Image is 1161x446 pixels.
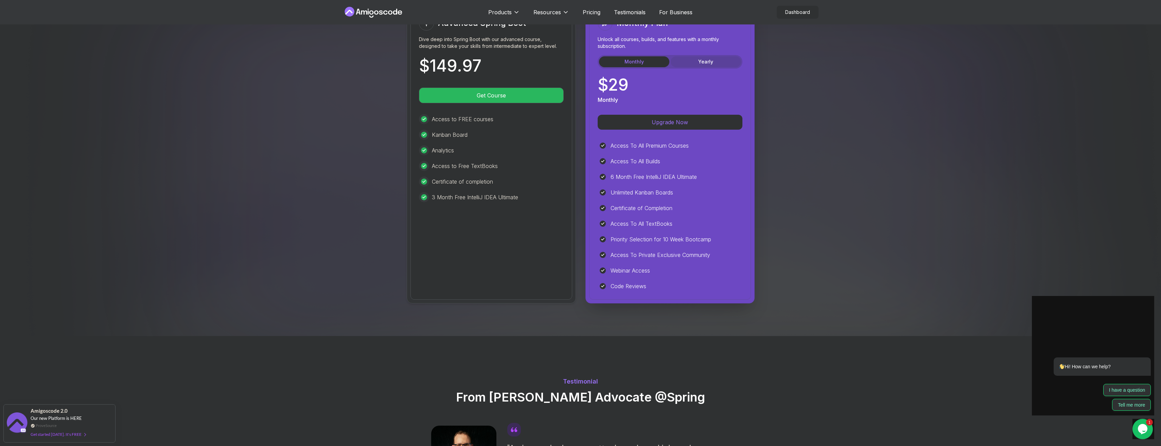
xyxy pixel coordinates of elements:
[432,162,498,170] p: Access to Free TextBooks
[598,77,629,93] p: $ 29
[583,8,600,16] a: Pricing
[611,220,672,228] p: Access To All TextBooks
[432,146,454,154] p: Analytics
[1132,419,1154,439] iframe: chat widget
[611,188,673,197] p: Unlimited Kanban Boards
[431,390,730,404] h2: From [PERSON_NAME] Advocate @Spring
[533,8,569,22] button: Resources
[31,415,82,421] span: Our new Platform is HERE
[659,8,692,16] a: For Business
[611,251,710,259] p: Access To Private Exclusive Community
[1032,296,1154,415] iframe: chat widget
[611,142,689,150] p: Access To All Premium Courses
[611,204,672,212] p: Certificate of Completion
[419,36,564,50] p: Dive deep into Spring Boot with our advanced course, designed to take your skills from intermedia...
[598,115,742,130] button: Upgrade Now
[488,8,512,16] p: Products
[598,96,618,104] p: Monthly
[598,119,742,126] a: Upgrade Now
[777,6,818,18] p: Dashboard
[598,36,742,50] p: Unlock all courses, builds, and features with a monthly subscription.
[599,56,669,67] button: Monthly
[611,235,711,243] p: Priority Selection for 10 Week Bootcamp
[432,178,493,186] p: Certificate of completion
[31,430,86,438] div: Get started [DATE]. It's FREE
[432,193,518,201] p: 3 Month Free IntelliJ IDEA Ultimate
[431,377,730,386] p: Testimonial
[611,266,650,275] p: Webinar Access
[488,8,520,22] button: Products
[419,88,564,103] button: Get Course
[31,407,68,415] span: Amigoscode 2.0
[777,6,819,19] a: Dashboard
[7,412,27,434] img: provesource social proof notification image
[432,115,493,123] p: Access to FREE courses
[611,157,660,165] p: Access To All Builds
[614,8,646,16] a: Testimonials
[671,56,741,67] button: Yearly
[36,423,57,428] a: ProveSource
[611,282,646,290] p: Code Reviews
[533,8,561,16] p: Resources
[611,173,697,181] p: 6 Month Free IntelliJ IDEA Ultimate
[432,131,468,139] p: Kanban Board
[419,58,481,74] p: $ 149.97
